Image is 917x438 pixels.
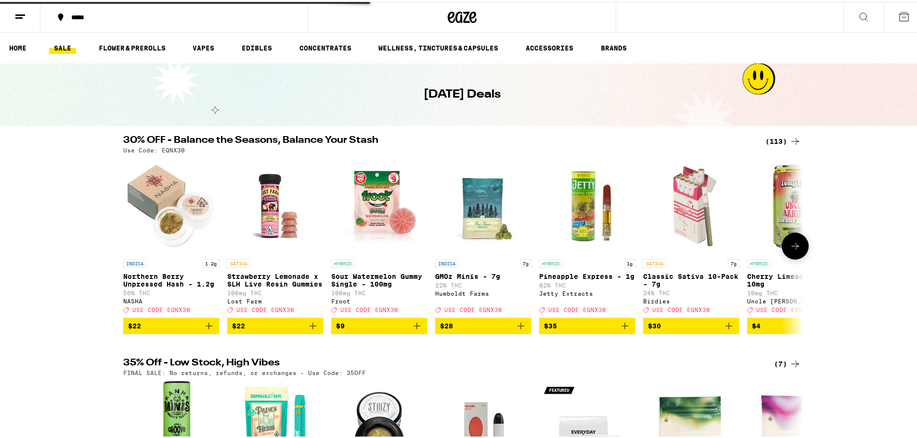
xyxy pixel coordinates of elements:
[331,156,427,252] img: Froot - Sour Watermelon Gummy Single - 100mg
[539,316,635,332] button: Add to bag
[652,305,710,311] span: USE CODE EQNX30
[643,271,739,286] p: Classic Sativa 10-Pack - 7g
[295,40,356,52] a: CONCENTRATES
[123,134,754,145] h2: 30% OFF - Balance the Seasons, Balance Your Stash
[6,7,69,14] span: Hi. Need any help?
[123,271,220,286] p: Northern Berry Unpressed Hash - 1.2g
[227,271,323,286] p: Strawberry Lemonade x SLH Live Resin Gummies
[435,271,531,278] p: GMOz Minis - 7g
[539,288,635,295] div: Jetty Extracts
[123,257,146,266] p: INDICA
[521,40,578,52] a: ACCESSORIES
[747,257,770,266] p: HYBRID
[756,305,814,311] span: USE CODE EQNX30
[435,280,531,287] p: 22% THC
[747,156,843,316] a: Open page for Cherry Limeade 7.5oz - 10mg from Uncle Arnie's
[539,280,635,287] p: 82% THC
[236,305,294,311] span: USE CODE EQNX30
[227,257,250,266] p: SATIVA
[774,356,801,368] a: (7)
[624,257,635,266] p: 1g
[765,134,801,145] a: (113)
[232,320,245,328] span: $22
[435,316,531,332] button: Add to bag
[596,40,632,52] a: BRANDS
[539,156,635,252] img: Jetty Extracts - Pineapple Express - 1g
[128,320,141,328] span: $22
[123,145,185,151] p: Use Code: EQNX30
[728,257,739,266] p: 7g
[237,40,277,52] a: EDIBLES
[747,316,843,332] button: Add to bag
[424,85,501,101] h1: [DATE] Deals
[227,156,323,252] img: Lost Farm - Strawberry Lemonade x SLH Live Resin Gummies
[227,316,323,332] button: Add to bag
[539,271,635,278] p: Pineapple Express - 1g
[539,257,562,266] p: HYBRID
[747,156,843,252] img: Uncle Arnie's - Cherry Limeade 7.5oz - 10mg
[643,288,739,294] p: 24% THC
[747,296,843,302] div: Uncle [PERSON_NAME]'s
[123,356,754,368] h2: 35% Off - Low Stock, High Vibes
[435,288,531,295] div: Humboldt Farms
[227,296,323,302] div: Lost Farm
[539,156,635,316] a: Open page for Pineapple Express - 1g from Jetty Extracts
[49,40,76,52] a: SALE
[643,316,739,332] button: Add to bag
[188,40,219,52] a: VAPES
[643,156,739,316] a: Open page for Classic Sativa 10-Pack - 7g from Birdies
[331,271,427,286] p: Sour Watermelon Gummy Single - 100mg
[331,296,427,302] div: Froot
[123,156,220,252] img: NASHA - Northern Berry Unpressed Hash - 1.2g
[123,316,220,332] button: Add to bag
[752,320,761,328] span: $4
[123,156,220,316] a: Open page for Northern Berry Unpressed Hash - 1.2g from NASHA
[4,40,31,52] a: HOME
[123,288,220,294] p: 56% THC
[643,257,666,266] p: SATIVA
[643,296,739,302] div: Birdies
[548,305,606,311] span: USE CODE EQNX30
[336,320,345,328] span: $9
[643,156,739,252] img: Birdies - Classic Sativa 10-Pack - 7g
[331,288,427,294] p: 100mg THC
[440,320,453,328] span: $28
[435,257,458,266] p: INDICA
[227,156,323,316] a: Open page for Strawberry Lemonade x SLH Live Resin Gummies from Lost Farm
[648,320,661,328] span: $30
[227,288,323,294] p: 100mg THC
[444,305,502,311] span: USE CODE EQNX30
[331,156,427,316] a: Open page for Sour Watermelon Gummy Single - 100mg from Froot
[123,368,366,374] p: FINAL SALE: No returns, refunds, or exchanges - Use Code: 35OFF
[544,320,557,328] span: $35
[94,40,170,52] a: FLOWER & PREROLLS
[132,305,190,311] span: USE CODE EQNX30
[520,257,531,266] p: 7g
[202,257,220,266] p: 1.2g
[435,156,531,252] img: Humboldt Farms - GMOz Minis - 7g
[747,271,843,286] p: Cherry Limeade 7.5oz - 10mg
[123,296,220,302] div: NASHA
[435,156,531,316] a: Open page for GMOz Minis - 7g from Humboldt Farms
[340,305,398,311] span: USE CODE EQNX30
[374,40,503,52] a: WELLNESS, TINCTURES & CAPSULES
[331,316,427,332] button: Add to bag
[331,257,354,266] p: HYBRID
[747,288,843,294] p: 10mg THC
